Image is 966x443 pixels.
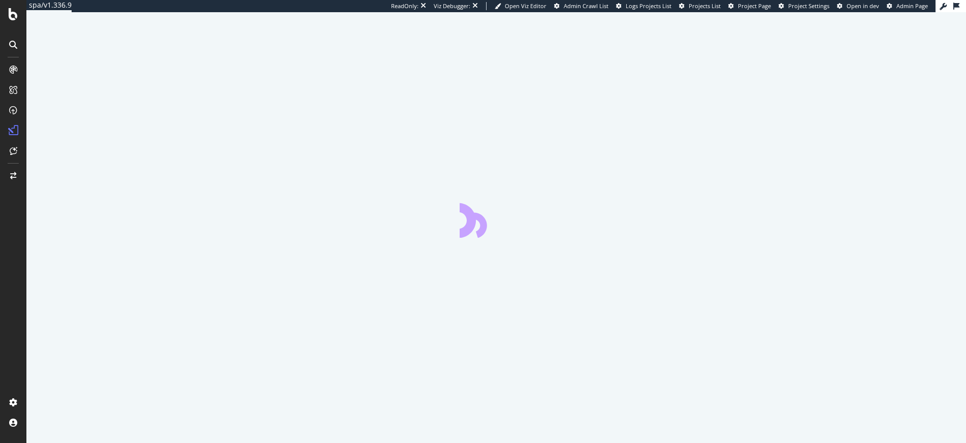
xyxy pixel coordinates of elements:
a: Admin Page [887,2,928,10]
span: Project Page [738,2,771,10]
a: Project Page [728,2,771,10]
a: Open in dev [837,2,879,10]
span: Projects List [689,2,721,10]
a: Open Viz Editor [495,2,546,10]
span: Logs Projects List [626,2,671,10]
a: Projects List [679,2,721,10]
div: ReadOnly: [391,2,418,10]
span: Admin Crawl List [564,2,608,10]
span: Open in dev [847,2,879,10]
div: Viz Debugger: [434,2,470,10]
a: Logs Projects List [616,2,671,10]
div: animation [460,201,533,238]
a: Project Settings [779,2,829,10]
span: Open Viz Editor [505,2,546,10]
a: Admin Crawl List [554,2,608,10]
span: Admin Page [896,2,928,10]
span: Project Settings [788,2,829,10]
